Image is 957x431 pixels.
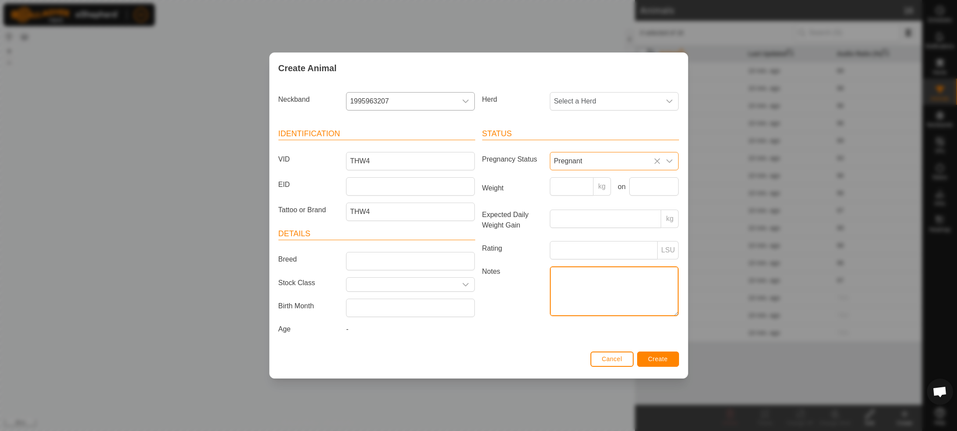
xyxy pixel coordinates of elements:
label: Age [275,324,343,334]
label: Notes [479,266,547,316]
label: Weight [479,177,547,199]
header: Identification [278,128,475,140]
label: Expected Daily Weight Gain [479,210,547,231]
button: Create [637,352,679,367]
div: dropdown trigger [457,278,474,291]
label: Breed [275,252,343,267]
p-inputgroup-addon: kg [661,210,679,228]
p-inputgroup-addon: kg [593,177,611,196]
div: Open chat [927,379,953,405]
label: Neckband [275,92,343,107]
label: EID [275,177,343,192]
header: Status [482,128,679,140]
span: Pregnant [550,152,661,170]
label: Rating [479,241,547,256]
span: Create [648,355,668,362]
span: - [346,325,348,333]
button: Cancel [590,352,634,367]
div: dropdown trigger [661,93,678,110]
label: Pregnancy Status [479,152,547,167]
div: dropdown trigger [661,152,678,170]
label: VID [275,152,343,167]
label: Birth Month [275,299,343,314]
div: dropdown trigger [457,93,474,110]
label: Herd [479,92,547,107]
span: Cancel [602,355,622,362]
span: Select a Herd [550,93,661,110]
label: Stock Class [275,277,343,288]
span: 1995963207 [346,93,457,110]
span: Create Animal [278,62,337,75]
label: Tattoo or Brand [275,203,343,217]
p-inputgroup-addon: LSU [658,241,679,259]
header: Details [278,228,475,240]
label: on [614,182,626,192]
